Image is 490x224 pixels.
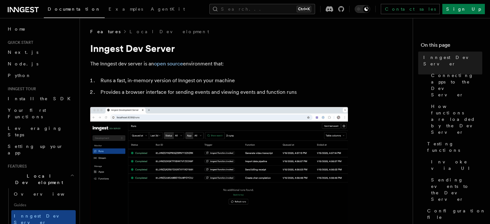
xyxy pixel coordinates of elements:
li: Provides a browser interface for sending events and viewing events and function runs [99,88,348,97]
a: Your first Functions [5,104,76,122]
span: Inngest Dev Server [423,54,482,67]
a: Sign Up [442,4,485,14]
a: Connecting apps to the Dev Server [428,70,482,101]
a: Testing functions [425,138,482,156]
span: Documentation [48,6,101,12]
a: How functions are loaded by the Dev Server [428,101,482,138]
a: open source [154,61,183,67]
a: Contact sales [381,4,440,14]
a: Next.js [5,46,76,58]
span: Guides [11,200,76,210]
a: Inngest Dev Server [421,52,482,70]
a: Python [5,70,76,81]
span: Your first Functions [8,108,46,119]
a: Setting up your app [5,141,76,159]
a: Documentation [44,2,105,18]
span: Quick start [5,40,33,45]
a: Leveraging Steps [5,122,76,141]
a: Node.js [5,58,76,70]
span: AgentKit [151,6,185,12]
a: Local Development [130,28,209,35]
h1: Inngest Dev Server [90,43,348,54]
span: Local Development [5,173,70,186]
button: Search...Ctrl+K [209,4,315,14]
span: Connecting apps to the Dev Server [431,72,482,98]
span: Overview [14,191,80,197]
kbd: Ctrl+K [297,6,311,12]
li: Runs a fast, in-memory version of Inngest on your machine [99,76,348,85]
a: Home [5,23,76,35]
button: Toggle dark mode [355,5,370,13]
p: The Inngest dev server is an environment that: [90,59,348,68]
span: Features [5,164,27,169]
span: Testing functions [427,141,482,153]
a: Examples [105,2,147,17]
span: Setting up your app [8,144,63,155]
span: Leveraging Steps [8,126,62,137]
span: Next.js [8,50,38,55]
span: How functions are loaded by the Dev Server [431,103,482,135]
span: Examples [109,6,143,12]
a: AgentKit [147,2,189,17]
button: Local Development [5,170,76,188]
span: Sending events to the Dev Server [431,177,482,202]
a: Overview [11,188,76,200]
span: Install the SDK [8,96,74,101]
span: Configuration file [427,208,486,220]
a: Install the SDK [5,93,76,104]
span: Features [90,28,120,35]
span: Inngest tour [5,86,36,92]
span: Python [8,73,31,78]
h4: On this page [421,41,482,52]
a: Invoke via UI [428,156,482,174]
span: Home [8,26,26,32]
a: Sending events to the Dev Server [428,174,482,205]
span: Node.js [8,61,38,66]
span: Invoke via UI [431,159,482,171]
a: Configuration file [425,205,482,223]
